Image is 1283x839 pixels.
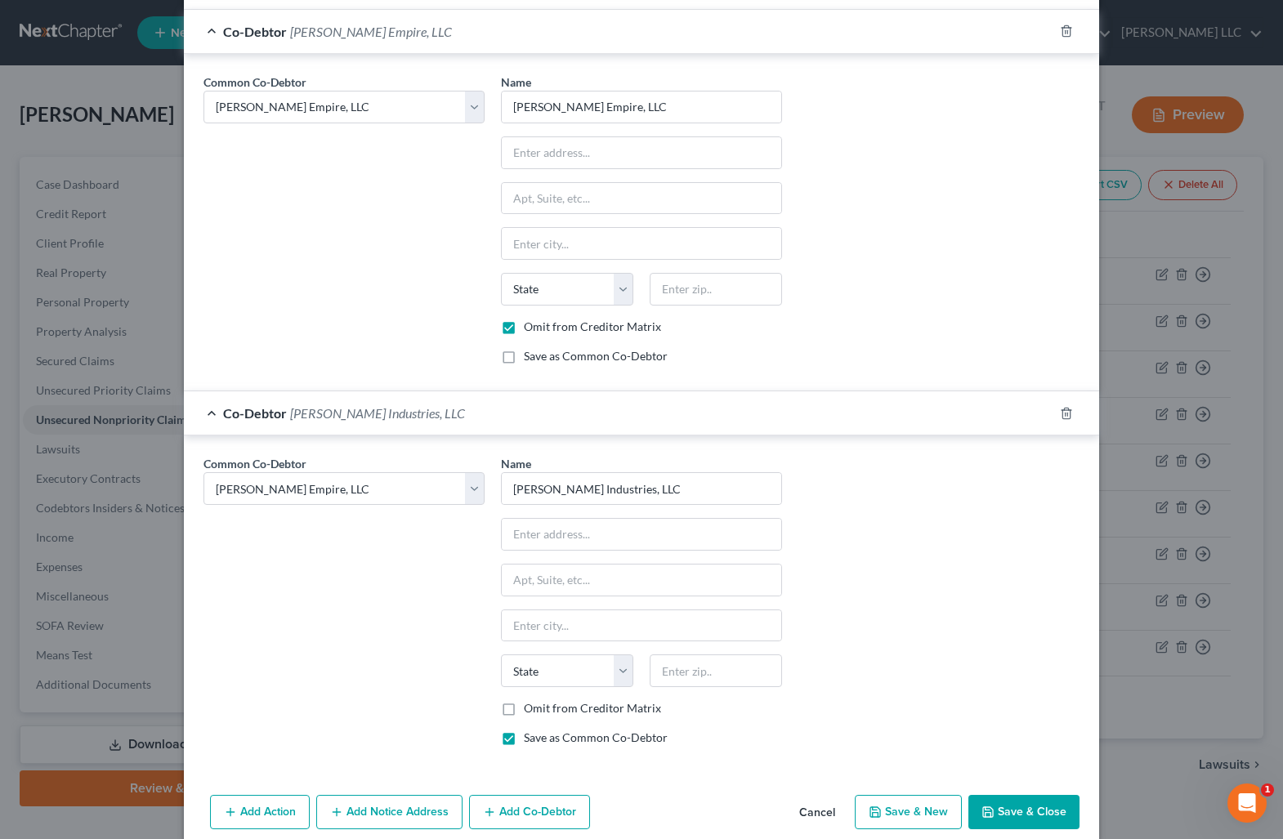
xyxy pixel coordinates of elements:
label: Omit from Creditor Matrix [524,700,661,716]
span: Name [501,75,531,89]
button: Add Co-Debtor [469,795,590,829]
input: Enter name... [502,91,781,123]
label: Save as Common Co-Debtor [524,730,668,746]
input: Enter name... [502,473,781,504]
span: Co-Debtor [223,405,287,421]
button: Save & Close [968,795,1080,829]
input: Enter address... [502,137,781,168]
span: Co-Debtor [223,24,287,39]
input: Apt, Suite, etc... [502,183,781,214]
span: [PERSON_NAME] Industries, LLC [290,405,465,421]
input: Enter city... [502,228,781,259]
input: Enter city... [502,610,781,641]
label: Omit from Creditor Matrix [524,319,661,335]
button: Add Notice Address [316,795,463,829]
label: Save as Common Co-Debtor [524,348,668,364]
input: Enter zip.. [650,654,782,687]
input: Enter address... [502,519,781,550]
input: Apt, Suite, etc... [502,565,781,596]
input: Enter zip.. [650,273,782,306]
span: Name [501,457,531,471]
button: Save & New [855,795,962,829]
button: Add Action [210,795,310,829]
label: Common Co-Debtor [203,455,306,472]
label: Common Co-Debtor [203,74,306,91]
iframe: Intercom live chat [1227,783,1267,823]
button: Cancel [786,797,848,829]
span: 1 [1261,783,1274,797]
span: [PERSON_NAME] Empire, LLC [290,24,452,39]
